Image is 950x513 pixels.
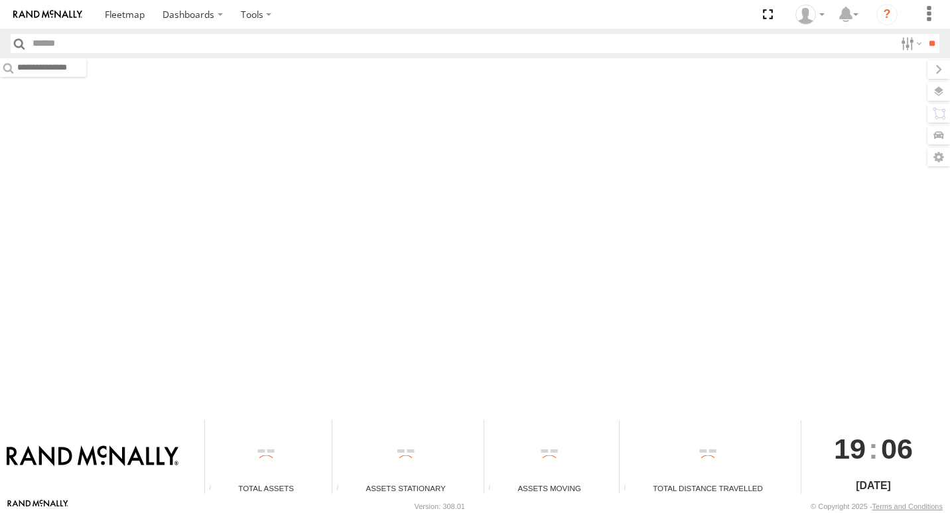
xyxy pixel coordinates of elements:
div: Assets Moving [484,483,614,494]
i: ? [876,4,898,25]
label: Map Settings [927,148,950,166]
span: 19 [834,420,866,477]
div: © Copyright 2025 - [811,502,943,510]
div: [DATE] [801,478,945,494]
div: Total number of assets current in transit. [484,484,504,494]
label: Search Filter Options [896,34,924,53]
img: Rand McNally [7,445,178,468]
img: rand-logo.svg [13,10,82,19]
div: Version: 308.01 [415,502,465,510]
a: Terms and Conditions [872,502,943,510]
div: Total number of Enabled Assets [205,484,225,494]
div: Valeo Dash [791,5,829,25]
div: Total Assets [205,483,327,494]
div: Total distance travelled by all assets within specified date range and applied filters [620,484,640,494]
div: Assets Stationary [332,483,479,494]
span: 06 [881,420,913,477]
div: Total Distance Travelled [620,483,796,494]
div: Total number of assets current stationary. [332,484,352,494]
a: Visit our Website [7,500,68,513]
div: : [801,420,945,477]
